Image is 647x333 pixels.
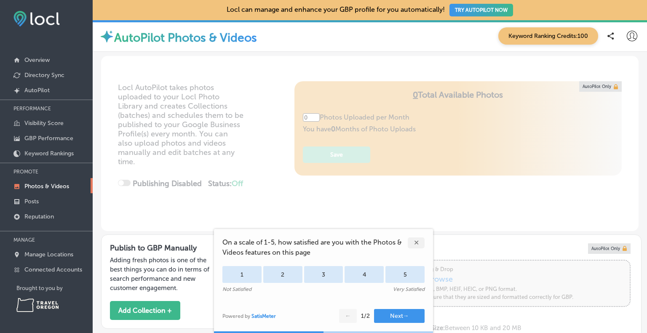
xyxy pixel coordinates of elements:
[408,237,425,248] div: ✕
[24,183,69,190] p: Photos & Videos
[385,266,425,283] div: 5
[24,135,73,142] p: GBP Performance
[93,50,142,55] div: Keywords by Traffic
[222,266,262,283] div: 1
[24,87,50,94] p: AutoPilot
[24,150,74,157] p: Keyword Rankings
[374,309,425,323] button: Next→
[345,266,384,283] div: 4
[222,286,251,292] div: Not Satisfied
[449,4,513,16] button: TRY AUTOPILOT NOW
[23,49,29,56] img: tab_domain_overview_orange.svg
[304,266,343,283] div: 3
[24,56,50,64] p: Overview
[32,50,75,55] div: Domain Overview
[24,198,39,205] p: Posts
[24,251,73,258] p: Manage Locations
[361,312,370,320] div: 1 / 2
[110,243,216,253] h3: Publish to GBP Manually
[22,22,93,29] div: Domain: [DOMAIN_NAME]
[251,313,276,319] a: SatisMeter
[263,266,302,283] div: 2
[222,313,276,319] div: Powered by
[99,29,114,44] img: autopilot-icon
[16,285,93,291] p: Brought to you by
[24,13,41,20] div: v 4.0.25
[222,237,408,258] span: On a scale of 1-5, how satisfied are you with the Photos & Videos features on this page
[393,286,425,292] div: Very Satisfied
[114,31,257,45] label: AutoPilot Photos & Videos
[339,309,357,323] button: ←
[24,120,64,127] p: Visibility Score
[110,256,216,293] p: Adding fresh photos is one of the best things you can do in terms of search performance and new c...
[110,301,180,320] button: Add Collection +
[24,266,82,273] p: Connected Accounts
[498,27,598,45] span: Keyword Ranking Credits: 100
[84,49,91,56] img: tab_keywords_by_traffic_grey.svg
[13,13,20,20] img: logo_orange.svg
[13,11,60,27] img: fda3e92497d09a02dc62c9cd864e3231.png
[13,22,20,29] img: website_grey.svg
[16,298,59,312] img: Travel Oregon
[24,213,54,220] p: Reputation
[24,72,64,79] p: Directory Sync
